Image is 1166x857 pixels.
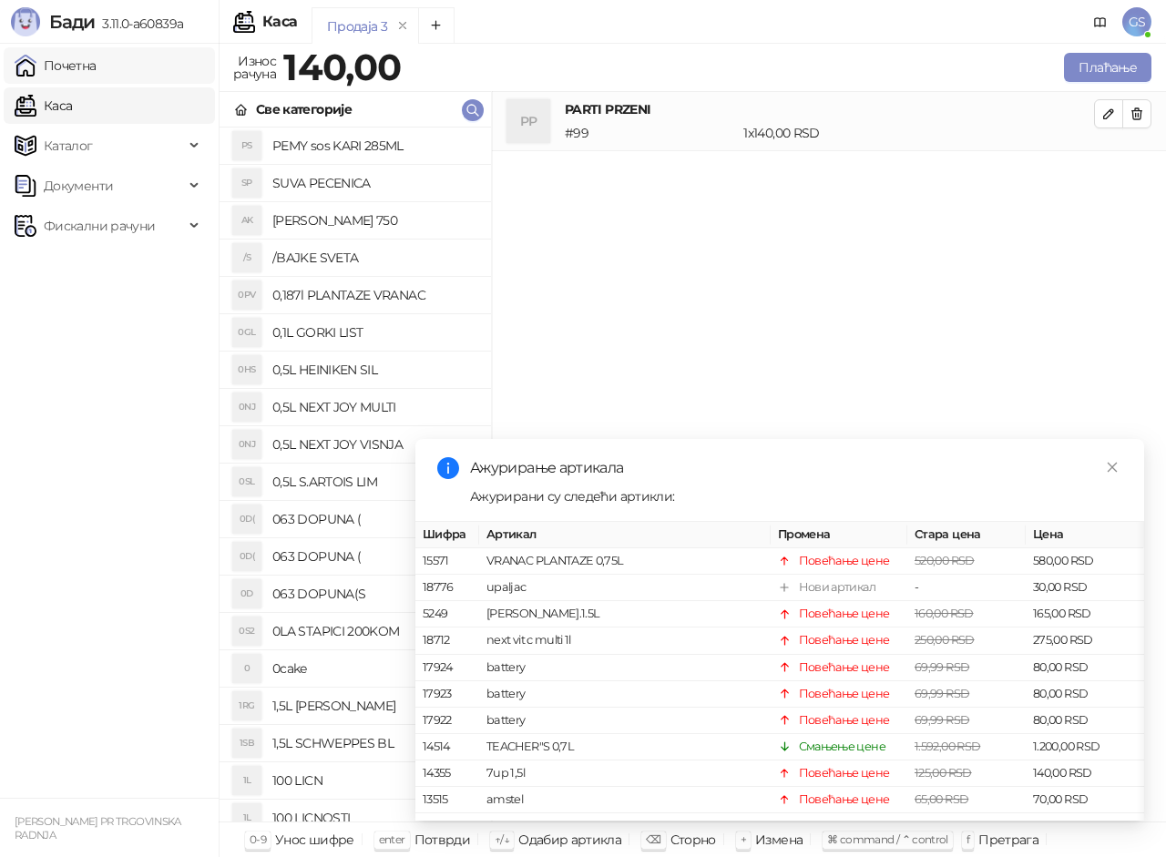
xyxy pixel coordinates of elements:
div: 0D( [232,505,261,534]
div: 0D( [232,542,261,571]
td: VRANAC PLANTAZE 0,75L [479,548,771,575]
div: 1RG [232,691,261,720]
td: battery [479,681,771,708]
span: 69,99 RSD [915,659,969,673]
div: Повећање цене [799,658,890,676]
div: Повећање цене [799,631,890,649]
img: Logo [11,7,40,36]
span: 65,00 RSD [915,792,968,806]
td: 80,00 RSD [1026,708,1144,734]
h4: 0LA STAPICI 200KOM [272,617,476,646]
td: 17923 [415,681,479,708]
div: grid [220,128,491,821]
div: Повећање цене [799,817,890,835]
td: 14514 [415,734,479,760]
span: Документи [44,168,113,204]
h4: [PERSON_NAME] 750 [272,206,476,235]
div: Потврди [414,828,471,852]
div: # 99 [561,123,740,143]
div: 0GL [232,318,261,347]
td: 80,00 RSD [1026,681,1144,708]
div: 0HS [232,355,261,384]
a: Close [1102,457,1122,477]
h4: 063 DOPUNA ( [272,505,476,534]
td: 140,00 RSD [1026,760,1144,787]
span: 520,00 RSD [915,554,975,567]
td: 275,00 RSD [1026,627,1144,654]
div: 1L [232,766,261,795]
th: Шифра [415,522,479,548]
td: 1.200,00 RSD [1026,734,1144,760]
h4: 0cake [272,654,476,683]
div: Нови артикал [799,578,875,597]
h4: 1,5L SCHWEPPES BL [272,729,476,758]
a: Каса [15,87,72,124]
div: SP [232,168,261,198]
td: 4654 [415,813,479,840]
div: PP [506,99,550,143]
h4: PEMY sos KARI 285ML [272,131,476,160]
th: Цена [1026,522,1144,548]
td: 15571 [415,548,479,575]
div: Повећање цене [799,552,890,570]
span: ⌫ [646,832,660,846]
span: 80,00 RSD [915,819,969,832]
td: 18712 [415,627,479,654]
h4: 1,5L [PERSON_NAME] [272,691,476,720]
strong: 140,00 [283,45,401,89]
span: 69,99 RSD [915,713,969,727]
div: Унос шифре [275,828,354,852]
span: Фискални рачуни [44,208,155,244]
td: 17922 [415,708,479,734]
td: 165,00 RSD [1026,601,1144,627]
span: Бади [49,11,95,33]
div: 0 [232,654,261,683]
h4: 100 LICN [272,766,476,795]
small: [PERSON_NAME] PR TRGOVINSKA RADNJA [15,815,181,842]
td: next vit c multi 1l [479,627,771,654]
div: Сторно [670,828,716,852]
th: Артикал [479,522,771,548]
div: Повећање цене [799,711,890,729]
td: 80,00 RSD [1026,654,1144,680]
h4: 0,187l PLANTAZE VRANAC [272,281,476,310]
td: 14355 [415,760,479,787]
a: Почетна [15,47,97,84]
div: Ажурирање артикала [470,457,1122,479]
h4: 0,5L NEXT JOY MULTI [272,393,476,422]
td: - [907,575,1026,601]
td: 18776 [415,575,479,601]
td: 85,00 RSD [1026,813,1144,840]
td: TEACHER"S 0,7L [479,734,771,760]
td: battery [479,654,771,680]
div: Повећање цене [799,764,890,782]
h4: SUVA PECENICA [272,168,476,198]
div: Износ рачуна [230,49,280,86]
td: 5249 [415,601,479,627]
div: /S [232,243,261,272]
div: 1L [232,803,261,832]
td: battery [479,708,771,734]
div: 0NJ [232,393,261,422]
a: Документација [1086,7,1115,36]
span: enter [379,832,405,846]
td: 7up 1,5l [479,760,771,787]
div: Измена [755,828,803,852]
span: + [741,832,746,846]
div: 1 x 140,00 RSD [740,123,1098,143]
span: 250,00 RSD [915,633,975,647]
span: 125,00 RSD [915,766,972,780]
h4: 0,5L HEINIKEN SIL [272,355,476,384]
td: TUBORG [479,813,771,840]
h4: 063 DOPUNA(S [272,579,476,608]
span: 160,00 RSD [915,607,974,620]
div: Све категорије [256,99,352,119]
span: f [967,832,969,846]
td: [PERSON_NAME].1.5L [479,601,771,627]
th: Стара цена [907,522,1026,548]
div: 0SL [232,467,261,496]
td: 17924 [415,654,479,680]
h4: PARTI PRZENI [565,99,1094,119]
div: 1SB [232,729,261,758]
h4: 0,1L GORKI LIST [272,318,476,347]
